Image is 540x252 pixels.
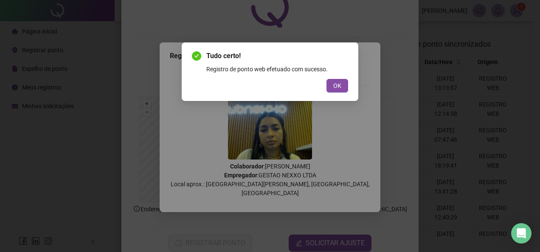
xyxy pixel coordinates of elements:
[206,64,348,74] div: Registro de ponto web efetuado com sucesso.
[326,79,348,92] button: OK
[192,51,201,61] span: check-circle
[206,51,348,61] span: Tudo certo!
[511,223,532,244] div: Open Intercom Messenger
[333,81,341,90] span: OK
